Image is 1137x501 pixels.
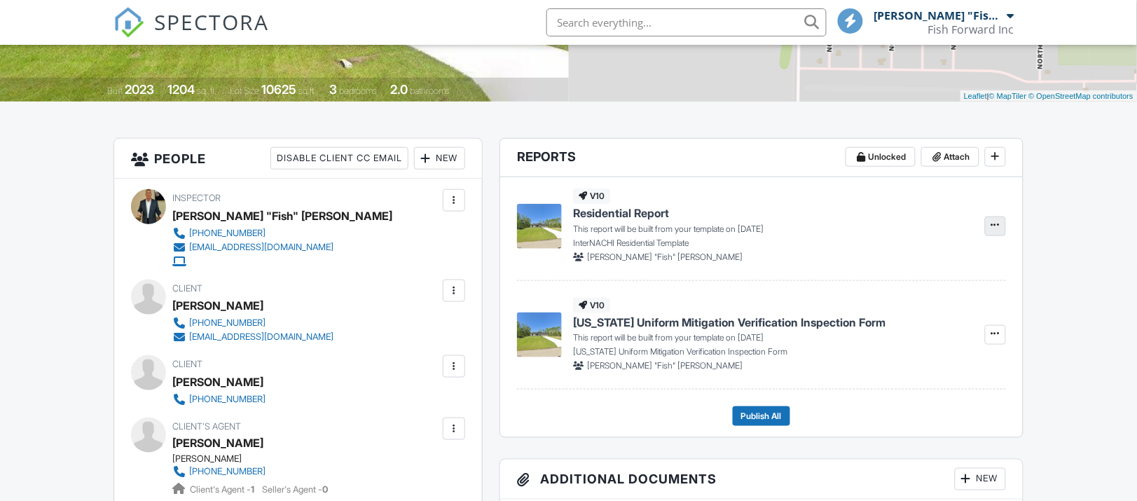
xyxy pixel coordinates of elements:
div: 2023 [125,82,154,97]
a: © OpenStreetMap contributors [1029,92,1133,100]
span: sq. ft. [197,85,216,96]
span: Client's Agent - [190,485,256,495]
a: [EMAIL_ADDRESS][DOMAIN_NAME] [172,330,333,344]
h3: People [114,139,482,179]
a: SPECTORA [113,19,269,48]
span: Seller's Agent - [262,485,328,495]
span: Built [107,85,123,96]
span: Inspector [172,193,221,203]
span: bathrooms [411,85,450,96]
div: 1204 [167,82,195,97]
a: © MapTiler [989,92,1027,100]
div: [PERSON_NAME] "Fish" [PERSON_NAME] [172,205,392,226]
strong: 0 [322,485,328,495]
div: 10625 [261,82,296,97]
input: Search everything... [546,8,827,36]
div: [PERSON_NAME] [172,371,263,392]
span: Lot Size [230,85,259,96]
div: New [414,147,465,170]
a: [PHONE_NUMBER] [172,465,317,479]
div: | [960,90,1137,102]
div: [PERSON_NAME] [172,295,263,316]
strong: 1 [251,485,254,495]
div: 2.0 [391,82,408,97]
div: New [955,468,1006,490]
div: Disable Client CC Email [270,147,408,170]
a: [PHONE_NUMBER] [172,392,266,406]
div: [PERSON_NAME] [172,454,328,465]
div: [EMAIL_ADDRESS][DOMAIN_NAME] [189,242,333,253]
a: [PHONE_NUMBER] [172,316,333,330]
img: The Best Home Inspection Software - Spectora [113,7,144,38]
div: [PHONE_NUMBER] [189,228,266,239]
div: [PHONE_NUMBER] [189,317,266,329]
div: 3 [329,82,337,97]
a: Leaflet [964,92,987,100]
span: sq.ft. [298,85,316,96]
div: Fish Forward Inc [928,22,1014,36]
span: Client [172,359,202,369]
span: SPECTORA [154,7,269,36]
span: bedrooms [339,85,378,96]
div: [PHONE_NUMBER] [189,394,266,405]
div: [EMAIL_ADDRESS][DOMAIN_NAME] [189,331,333,343]
div: [PHONE_NUMBER] [189,467,266,478]
span: Client [172,283,202,294]
a: [EMAIL_ADDRESS][DOMAIN_NAME] [172,240,381,254]
a: [PHONE_NUMBER] [172,226,381,240]
span: Client's Agent [172,421,241,432]
div: [PERSON_NAME] "Fish" [PERSON_NAME] [874,8,1004,22]
a: [PERSON_NAME] [172,433,263,454]
h3: Additional Documents [500,460,1022,500]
